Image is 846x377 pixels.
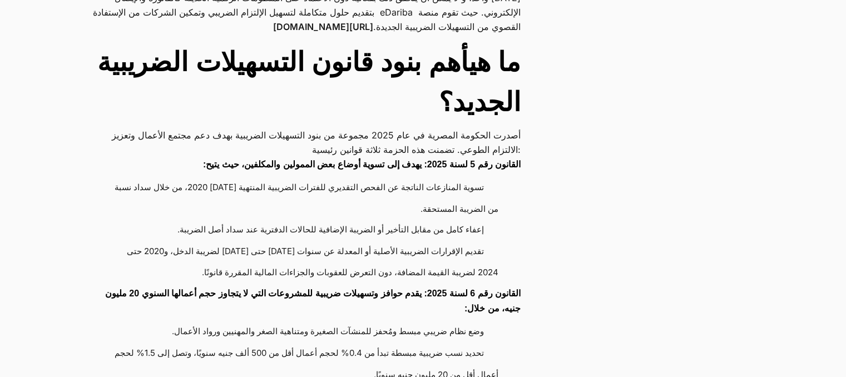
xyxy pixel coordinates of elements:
li: إعفاء كامل من مقابل التأخير أو الضريبة الإضافية للحالات الدفترية عند سداد أصل الضريبة. [102,220,498,241]
p: أصدرت الحكومة المصرية في عام 2025 مجموعة من بنود التسهيلات الضريبية بهدف دعم مجتمع الأعمال وتعزيز... [91,128,521,157]
li: وضع نظام ضريبي مبسط ومُحفز للمنشآت الصغيرة ومتناهية الصغر والمهنيين ورواد الأعمال. [102,321,498,343]
strong: القانون رقم 5 لسنة 2025: يهدف إلى تسوية أوضاع بعض الممولين والمكلفين، حيث يتيح: [203,160,521,169]
a: [URL][DOMAIN_NAME] [273,19,373,34]
h2: ما هي ؟ [91,42,521,122]
li: تسوية المنازعات الناتجة عن الفحص التقديري للفترات الضريبية المنتهية [DATE] 2020، من خلال سداد نسب... [102,177,498,220]
strong: القانون رقم 6 لسنة 2025: يقدم حوافز وتسهيلات ضريبية للمشروعات التي لا يتجاوز حجم أعمالها السنوي 2... [105,289,521,313]
strong: أهم بنود قانون التسهيلات الضريبية الجديد [97,47,521,117]
li: تقديم الإقرارات الضريبية الأصلية أو المعدلة عن سنوات [DATE] حتى [DATE] لضريبة الدخل، و2020 حتى 20... [102,241,498,284]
